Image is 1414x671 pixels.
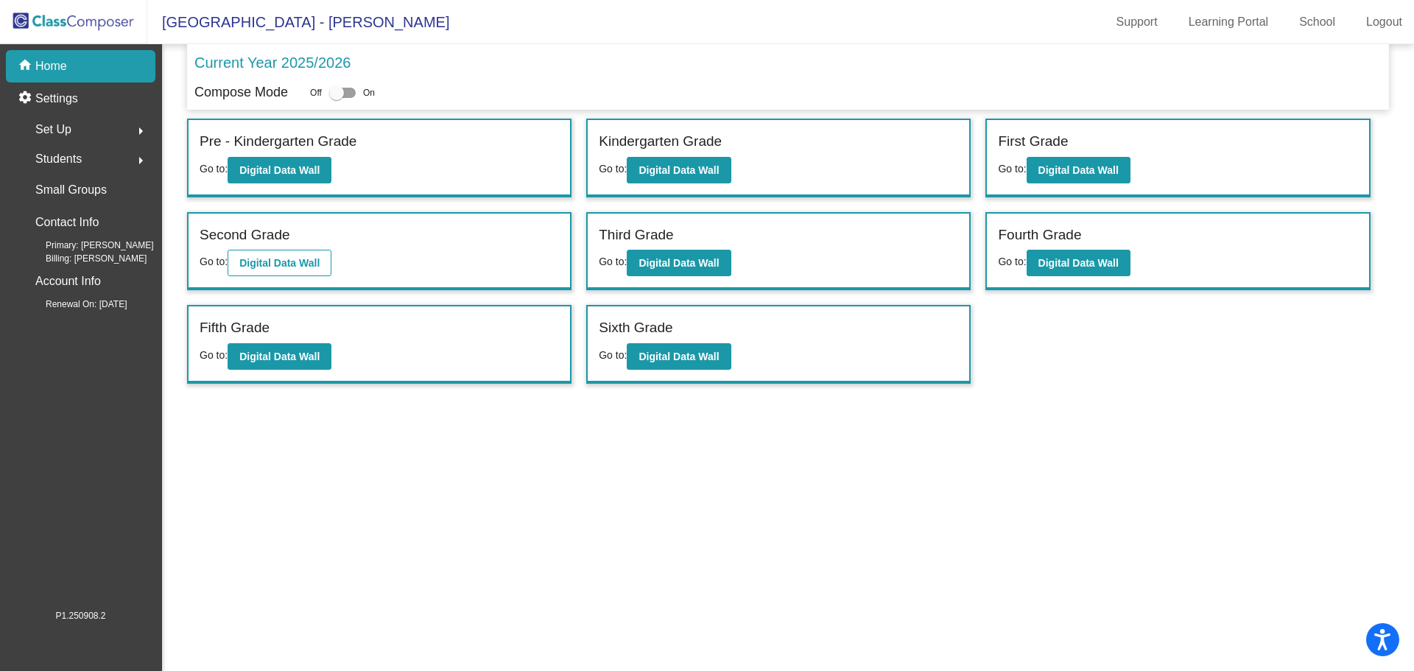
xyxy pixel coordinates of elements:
span: Renewal On: [DATE] [22,298,127,311]
a: School [1287,10,1347,34]
button: Digital Data Wall [627,250,731,276]
span: Off [310,86,322,99]
label: Sixth Grade [599,317,672,339]
a: Logout [1354,10,1414,34]
p: Account Info [35,271,101,292]
span: On [363,86,375,99]
b: Digital Data Wall [1038,164,1119,176]
button: Digital Data Wall [627,157,731,183]
a: Support [1105,10,1169,34]
button: Digital Data Wall [627,343,731,370]
button: Digital Data Wall [1027,157,1130,183]
b: Digital Data Wall [639,164,719,176]
label: Fourth Grade [998,225,1081,246]
mat-icon: home [18,57,35,75]
span: Go to: [599,256,627,267]
b: Digital Data Wall [1038,257,1119,269]
span: Go to: [200,256,228,267]
b: Digital Data Wall [639,351,719,362]
b: Digital Data Wall [239,351,320,362]
b: Digital Data Wall [239,257,320,269]
label: Pre - Kindergarten Grade [200,131,356,152]
button: Digital Data Wall [228,157,331,183]
mat-icon: arrow_right [132,152,150,169]
p: Contact Info [35,212,99,233]
span: Primary: [PERSON_NAME] [22,239,154,252]
span: [GEOGRAPHIC_DATA] - [PERSON_NAME] [147,10,449,34]
label: Fifth Grade [200,317,270,339]
span: Go to: [599,163,627,175]
span: Billing: [PERSON_NAME] [22,252,147,265]
b: Digital Data Wall [639,257,719,269]
button: Digital Data Wall [228,250,331,276]
span: Go to: [200,349,228,361]
label: Kindergarten Grade [599,131,722,152]
mat-icon: arrow_right [132,122,150,140]
mat-icon: settings [18,90,35,108]
p: Small Groups [35,180,107,200]
span: Set Up [35,119,71,140]
label: First Grade [998,131,1068,152]
p: Current Year 2025/2026 [194,52,351,74]
span: Go to: [998,256,1026,267]
p: Compose Mode [194,82,288,102]
a: Learning Portal [1177,10,1281,34]
label: Second Grade [200,225,290,246]
label: Third Grade [599,225,673,246]
button: Digital Data Wall [228,343,331,370]
span: Go to: [998,163,1026,175]
b: Digital Data Wall [239,164,320,176]
p: Settings [35,90,78,108]
p: Home [35,57,67,75]
span: Go to: [200,163,228,175]
span: Go to: [599,349,627,361]
span: Students [35,149,82,169]
button: Digital Data Wall [1027,250,1130,276]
